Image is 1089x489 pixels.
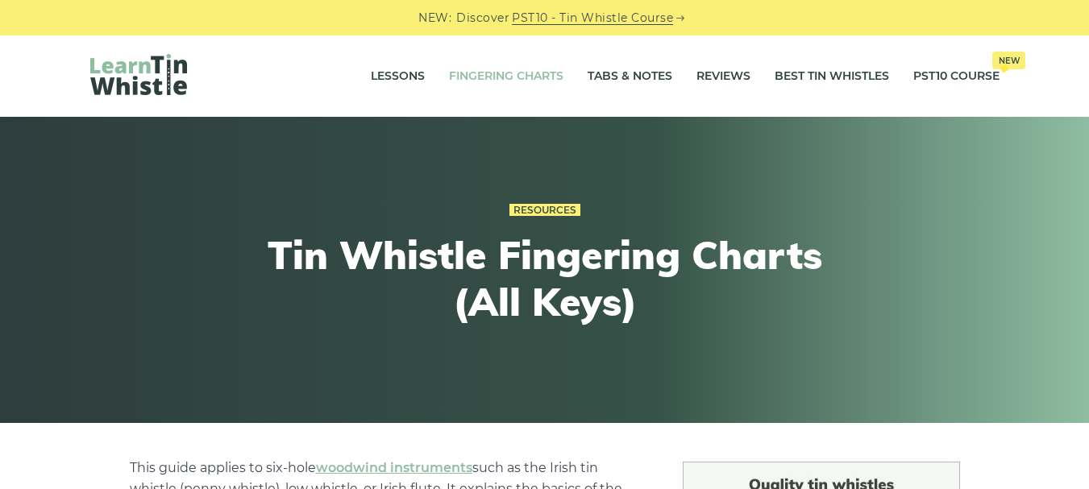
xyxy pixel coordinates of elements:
[90,54,187,95] img: LearnTinWhistle.com
[449,56,563,97] a: Fingering Charts
[696,56,750,97] a: Reviews
[992,52,1025,69] span: New
[775,56,889,97] a: Best Tin Whistles
[509,204,580,217] a: Resources
[588,56,672,97] a: Tabs & Notes
[371,56,425,97] a: Lessons
[248,232,842,325] h1: Tin Whistle Fingering Charts (All Keys)
[913,56,1000,97] a: PST10 CourseNew
[316,460,472,475] a: woodwind instruments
